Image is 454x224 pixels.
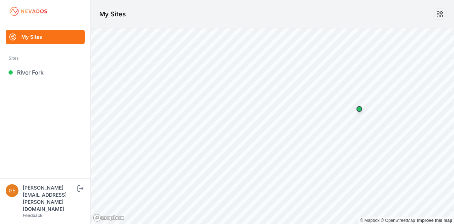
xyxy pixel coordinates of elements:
[360,218,380,223] a: Mapbox
[6,30,85,44] a: My Sites
[9,6,48,17] img: Nevados
[99,9,126,19] h1: My Sites
[417,218,452,223] a: Map feedback
[23,213,43,218] a: Feedback
[381,218,415,223] a: OpenStreetMap
[9,54,82,62] div: Sites
[93,214,124,222] a: Mapbox logo
[6,65,85,80] a: River Fork
[23,184,76,213] div: [PERSON_NAME][EMAIL_ADDRESS][PERSON_NAME][DOMAIN_NAME]
[6,184,18,197] img: geoffrey.crabtree@solvenergy.com
[352,102,366,116] div: Map marker
[91,28,454,224] canvas: Map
